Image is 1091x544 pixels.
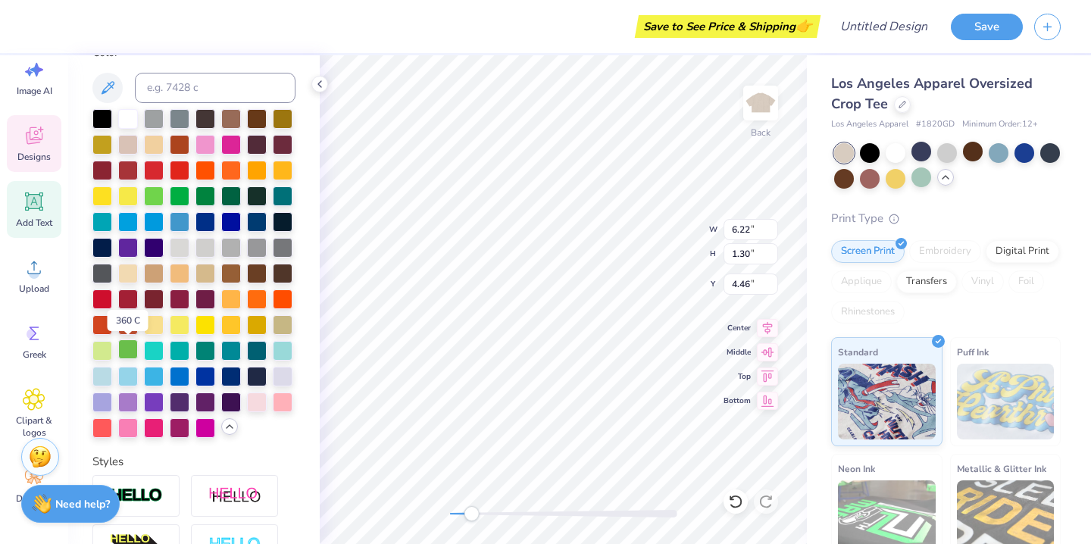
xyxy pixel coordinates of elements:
[831,270,892,293] div: Applique
[831,301,905,324] div: Rhinestones
[724,346,751,358] span: Middle
[55,497,110,511] strong: Need help?
[909,240,981,263] div: Embroidery
[951,14,1023,40] button: Save
[838,461,875,477] span: Neon Ink
[724,322,751,334] span: Center
[796,17,812,35] span: 👉
[17,85,52,97] span: Image AI
[110,487,163,505] img: Stroke
[957,344,989,360] span: Puff Ink
[916,118,955,131] span: # 1820GD
[724,395,751,407] span: Bottom
[838,364,936,439] img: Standard
[17,151,51,163] span: Designs
[464,506,479,521] div: Accessibility label
[831,118,908,131] span: Los Angeles Apparel
[896,270,957,293] div: Transfers
[986,240,1059,263] div: Digital Print
[1008,270,1044,293] div: Foil
[961,270,1004,293] div: Vinyl
[962,118,1038,131] span: Minimum Order: 12 +
[828,11,939,42] input: Untitled Design
[135,73,295,103] input: e.g. 7428 c
[19,283,49,295] span: Upload
[639,15,817,38] div: Save to See Price & Shipping
[16,492,52,505] span: Decorate
[108,310,148,331] div: 360 C
[724,370,751,383] span: Top
[751,126,771,139] div: Back
[9,414,59,439] span: Clipart & logos
[23,349,46,361] span: Greek
[16,217,52,229] span: Add Text
[831,74,1033,113] span: Los Angeles Apparel Oversized Crop Tee
[957,461,1046,477] span: Metallic & Glitter Ink
[831,210,1061,227] div: Print Type
[957,364,1055,439] img: Puff Ink
[92,453,123,471] label: Styles
[746,88,776,118] img: Back
[208,486,261,505] img: Shadow
[831,240,905,263] div: Screen Print
[838,344,878,360] span: Standard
